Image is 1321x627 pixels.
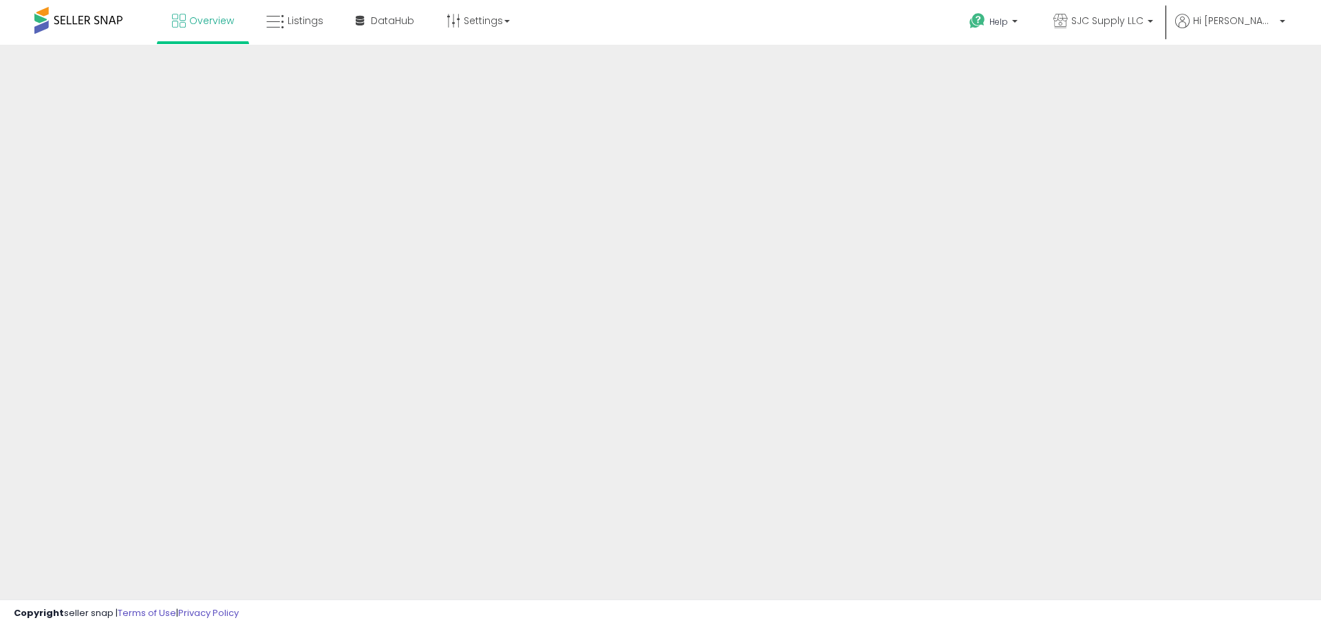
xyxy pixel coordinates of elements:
span: DataHub [371,14,414,28]
a: Help [958,2,1031,45]
a: Hi [PERSON_NAME] [1175,14,1285,45]
span: Help [989,16,1008,28]
span: SJC Supply LLC [1071,14,1143,28]
a: Privacy Policy [178,606,239,619]
strong: Copyright [14,606,64,619]
a: Terms of Use [118,606,176,619]
span: Overview [189,14,234,28]
i: Get Help [969,12,986,30]
span: Listings [288,14,323,28]
div: seller snap | | [14,607,239,620]
span: Hi [PERSON_NAME] [1193,14,1276,28]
